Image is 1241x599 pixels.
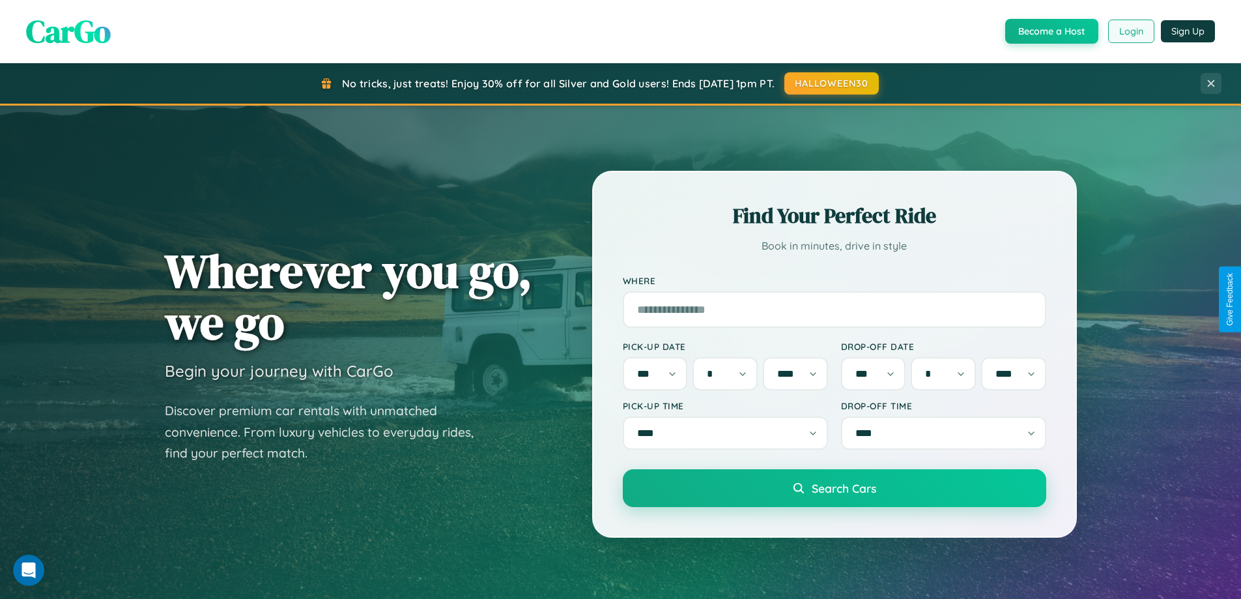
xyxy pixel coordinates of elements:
[784,72,879,95] button: HALLOWEEN30
[623,201,1046,230] h2: Find Your Perfect Ride
[1108,20,1154,43] button: Login
[1161,20,1215,42] button: Sign Up
[26,10,111,53] span: CarGo
[623,469,1046,507] button: Search Cars
[841,341,1046,352] label: Drop-off Date
[812,481,876,495] span: Search Cars
[623,237,1046,256] p: Book in minutes, drive in style
[165,245,532,348] h1: Wherever you go, we go
[165,361,393,381] h3: Begin your journey with CarGo
[342,77,775,90] span: No tricks, just treats! Enjoy 30% off for all Silver and Gold users! Ends [DATE] 1pm PT.
[13,555,44,586] iframe: Intercom live chat
[1005,19,1098,44] button: Become a Host
[165,400,491,464] p: Discover premium car rentals with unmatched convenience. From luxury vehicles to everyday rides, ...
[623,341,828,352] label: Pick-up Date
[841,400,1046,411] label: Drop-off Time
[1225,273,1234,326] div: Give Feedback
[623,400,828,411] label: Pick-up Time
[623,275,1046,286] label: Where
